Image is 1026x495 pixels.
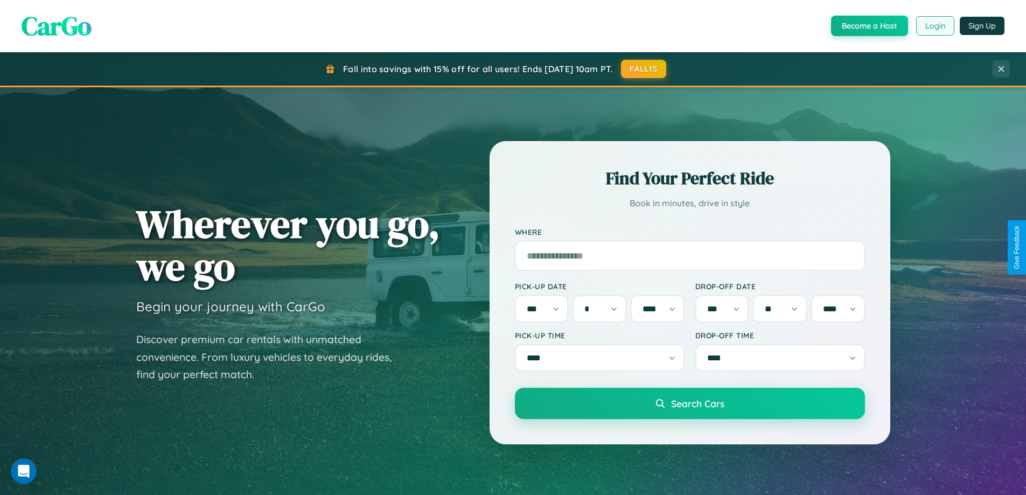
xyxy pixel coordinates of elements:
button: Search Cars [515,388,865,419]
label: Drop-off Date [695,282,865,291]
button: FALL15 [621,60,666,78]
h1: Wherever you go, we go [136,203,440,288]
label: Pick-up Date [515,282,685,291]
span: CarGo [22,8,92,44]
span: Fall into savings with 15% off for all users! Ends [DATE] 10am PT. [343,64,613,74]
label: Drop-off Time [695,331,865,340]
span: Search Cars [671,398,724,409]
h3: Begin your journey with CarGo [136,298,325,315]
h2: Find Your Perfect Ride [515,166,865,190]
button: Become a Host [831,16,908,36]
p: Book in minutes, drive in style [515,196,865,211]
label: Where [515,227,865,236]
button: Login [916,16,954,36]
div: Give Feedback [1013,226,1021,269]
label: Pick-up Time [515,331,685,340]
iframe: Intercom live chat [11,458,37,484]
button: Sign Up [960,17,1004,35]
p: Discover premium car rentals with unmatched convenience. From luxury vehicles to everyday rides, ... [136,331,406,384]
